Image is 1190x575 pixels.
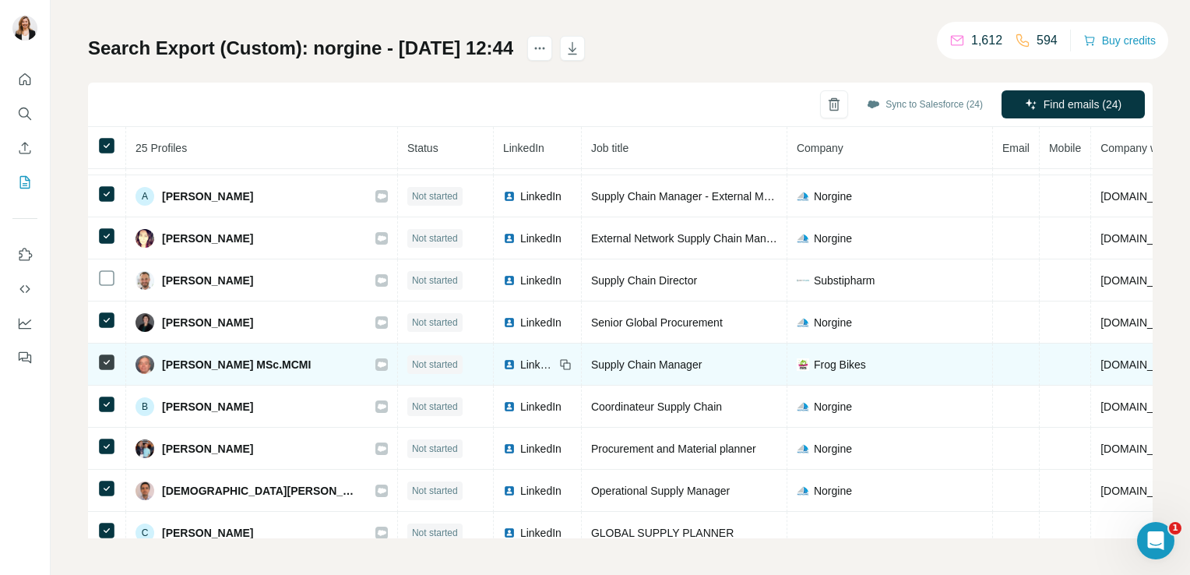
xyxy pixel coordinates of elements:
[814,441,852,457] span: Norgine
[797,190,809,203] img: company-logo
[12,344,37,372] button: Feedback
[12,134,37,162] button: Enrich CSV
[12,65,37,93] button: Quick start
[1044,97,1121,112] span: Find emails (24)
[797,274,809,287] img: company-logo
[412,400,458,414] span: Not started
[162,231,253,246] span: [PERSON_NAME]
[1002,142,1030,154] span: Email
[136,439,154,458] img: Avatar
[412,316,458,330] span: Not started
[520,441,562,457] span: LinkedIn
[162,525,253,541] span: [PERSON_NAME]
[136,397,154,416] div: B
[162,483,360,499] span: [DEMOGRAPHIC_DATA][PERSON_NAME]
[797,400,809,413] img: company-logo
[527,36,552,61] button: actions
[503,443,516,455] img: LinkedIn logo
[1100,485,1188,497] span: [DOMAIN_NAME]
[814,315,852,330] span: Norgine
[591,274,697,287] span: Supply Chain Director
[136,187,154,206] div: A
[503,358,516,371] img: LinkedIn logo
[412,358,458,372] span: Not started
[136,524,154,542] div: C
[12,100,37,128] button: Search
[591,232,788,245] span: External Network Supply Chain Manager
[88,36,513,61] h1: Search Export (Custom): norgine - [DATE] 12:44
[1100,190,1188,203] span: [DOMAIN_NAME]
[412,273,458,287] span: Not started
[1100,142,1187,154] span: Company website
[591,443,756,455] span: Procurement and Material planner
[814,231,852,246] span: Norgine
[136,313,154,332] img: Avatar
[1083,30,1156,51] button: Buy credits
[503,274,516,287] img: LinkedIn logo
[971,31,1002,50] p: 1,612
[591,485,730,497] span: Operational Supply Manager
[591,358,702,371] span: Supply Chain Manager
[412,442,458,456] span: Not started
[12,241,37,269] button: Use Surfe on LinkedIn
[136,271,154,290] img: Avatar
[520,273,562,288] span: LinkedIn
[162,315,253,330] span: [PERSON_NAME]
[162,441,253,457] span: [PERSON_NAME]
[814,399,852,414] span: Norgine
[136,229,154,248] img: Avatar
[12,309,37,337] button: Dashboard
[12,275,37,303] button: Use Surfe API
[814,189,852,204] span: Norgine
[1169,522,1181,534] span: 1
[503,190,516,203] img: LinkedIn logo
[503,400,516,413] img: LinkedIn logo
[1100,400,1188,413] span: [DOMAIN_NAME]
[162,273,253,288] span: [PERSON_NAME]
[814,483,852,499] span: Norgine
[136,482,154,500] img: Avatar
[12,16,37,41] img: Avatar
[136,142,187,154] span: 25 Profiles
[797,232,809,245] img: company-logo
[412,526,458,540] span: Not started
[520,399,562,414] span: LinkedIn
[591,142,628,154] span: Job title
[520,231,562,246] span: LinkedIn
[1100,443,1188,455] span: [DOMAIN_NAME]
[503,316,516,329] img: LinkedIn logo
[162,357,311,372] span: [PERSON_NAME] MSc.MCMI
[797,358,809,371] img: company-logo
[503,485,516,497] img: LinkedIn logo
[520,357,555,372] span: LinkedIn
[1037,31,1058,50] p: 594
[856,93,994,116] button: Sync to Salesforce (24)
[412,231,458,245] span: Not started
[1137,522,1174,559] iframe: Intercom live chat
[412,484,458,498] span: Not started
[1100,316,1188,329] span: [DOMAIN_NAME]
[412,189,458,203] span: Not started
[814,357,866,372] span: Frog Bikes
[520,525,562,541] span: LinkedIn
[503,527,516,539] img: LinkedIn logo
[520,315,562,330] span: LinkedIn
[591,316,723,329] span: Senior Global Procurement
[407,142,438,154] span: Status
[797,443,809,455] img: company-logo
[797,142,843,154] span: Company
[591,400,722,413] span: Coordinateur Supply Chain
[162,399,253,414] span: [PERSON_NAME]
[797,316,809,329] img: company-logo
[814,273,875,288] span: Substipharm
[797,485,809,497] img: company-logo
[591,190,824,203] span: Supply Chain Manager - External Manufacturing
[1100,274,1188,287] span: [DOMAIN_NAME]
[520,189,562,204] span: LinkedIn
[591,527,734,539] span: GLOBAL SUPPLY PLANNER
[520,483,562,499] span: LinkedIn
[12,168,37,196] button: My lists
[1002,90,1145,118] button: Find emails (24)
[1049,142,1081,154] span: Mobile
[503,232,516,245] img: LinkedIn logo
